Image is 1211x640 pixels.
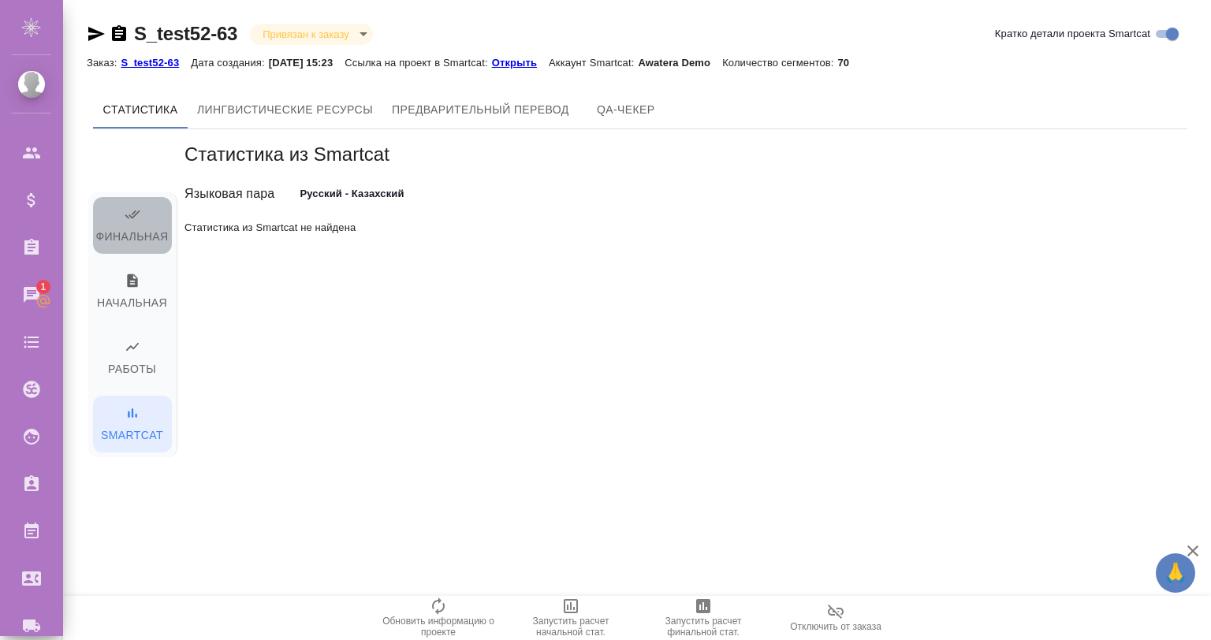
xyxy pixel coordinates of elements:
a: 1 [4,275,59,314]
a: Открыть [492,55,549,69]
button: Запустить расчет финальной стат. [637,596,769,640]
p: [DATE] 15:23 [269,57,345,69]
span: QA-чекер [588,100,664,120]
p: Аккаунт Smartcat: [549,57,638,69]
p: Открыть [492,57,549,69]
span: Кратко детали проекта Smartcat [995,26,1150,42]
p: 70 [838,57,862,69]
button: Отключить от заказа [769,596,902,640]
span: Запустить расчет финальной стат. [646,616,760,638]
span: Smartcat [102,405,162,445]
span: Отключить от заказа [790,621,881,632]
span: Cтатистика [102,100,178,120]
span: Лингвистические ресурсы [197,100,373,120]
button: Обновить информацию о проекте [372,596,505,640]
p: Статистика из Smartcat не найдена [184,220,1175,236]
span: 1 [31,279,55,295]
button: Скопировать ссылку [110,24,129,43]
span: Работы [102,339,162,379]
div: Русский - Казахский [295,180,515,207]
div: Привязан к заказу [250,24,372,45]
span: Запустить расчет начальной стат. [514,616,628,638]
p: Awatera Demo [638,57,722,69]
span: 🙏 [1162,556,1189,590]
p: S_test52-63 [121,57,191,69]
span: Финальная [102,207,162,247]
a: S_test52-63 [121,55,191,69]
p: Ссылка на проект в Smartcat: [345,57,491,69]
h5: Статистика из Smartcat [184,142,1175,167]
a: S_test52-63 [134,23,237,44]
span: Обновить информацию о проекте [382,616,495,638]
button: Запустить расчет начальной стат. [505,596,637,640]
p: Дата создания: [191,57,268,69]
span: Начальная [102,273,162,313]
p: Количество сегментов: [722,57,837,69]
p: Заказ: [87,57,121,69]
span: Предварительный перевод [392,100,569,120]
button: 🙏 [1156,553,1195,593]
div: Языковая пара [184,184,295,203]
button: Скопировать ссылку для ЯМессенджера [87,24,106,43]
button: Привязан к заказу [258,28,353,41]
